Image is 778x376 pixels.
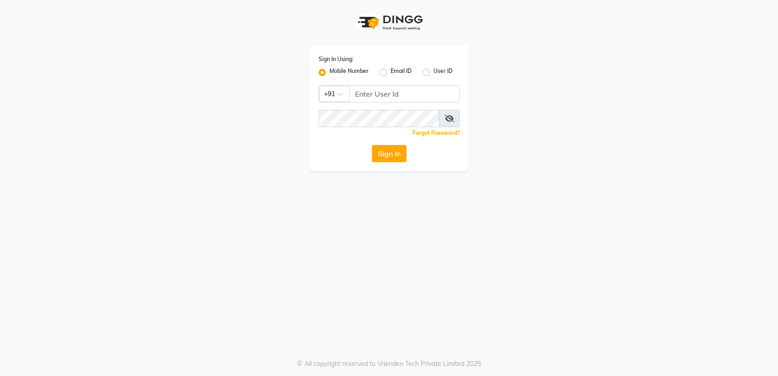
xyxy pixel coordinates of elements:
[372,145,407,162] button: Sign In
[353,9,426,36] img: logo1.svg
[319,55,353,63] label: Sign In Using:
[319,110,439,127] input: Username
[391,67,412,78] label: Email ID
[412,129,460,136] a: Forgot Password?
[349,85,460,103] input: Username
[433,67,453,78] label: User ID
[330,67,369,78] label: Mobile Number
